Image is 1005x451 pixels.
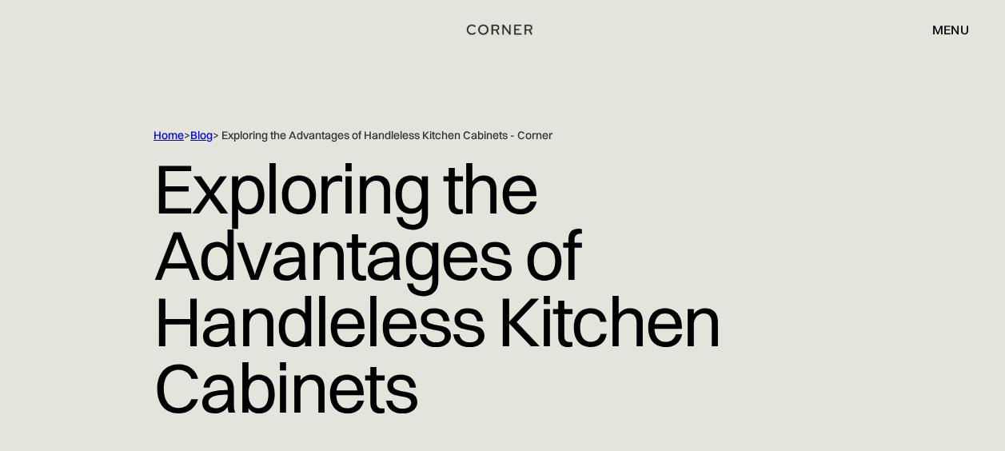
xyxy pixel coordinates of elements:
[469,19,536,40] a: home
[932,23,969,36] div: menu
[154,128,851,143] div: > > Exploring the Advantages of Handleless Kitchen Cabinets - Corner
[190,128,213,142] a: Blog
[154,143,851,433] h1: Exploring the Advantages of Handleless Kitchen Cabinets
[916,16,969,43] div: menu
[154,128,184,142] a: Home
